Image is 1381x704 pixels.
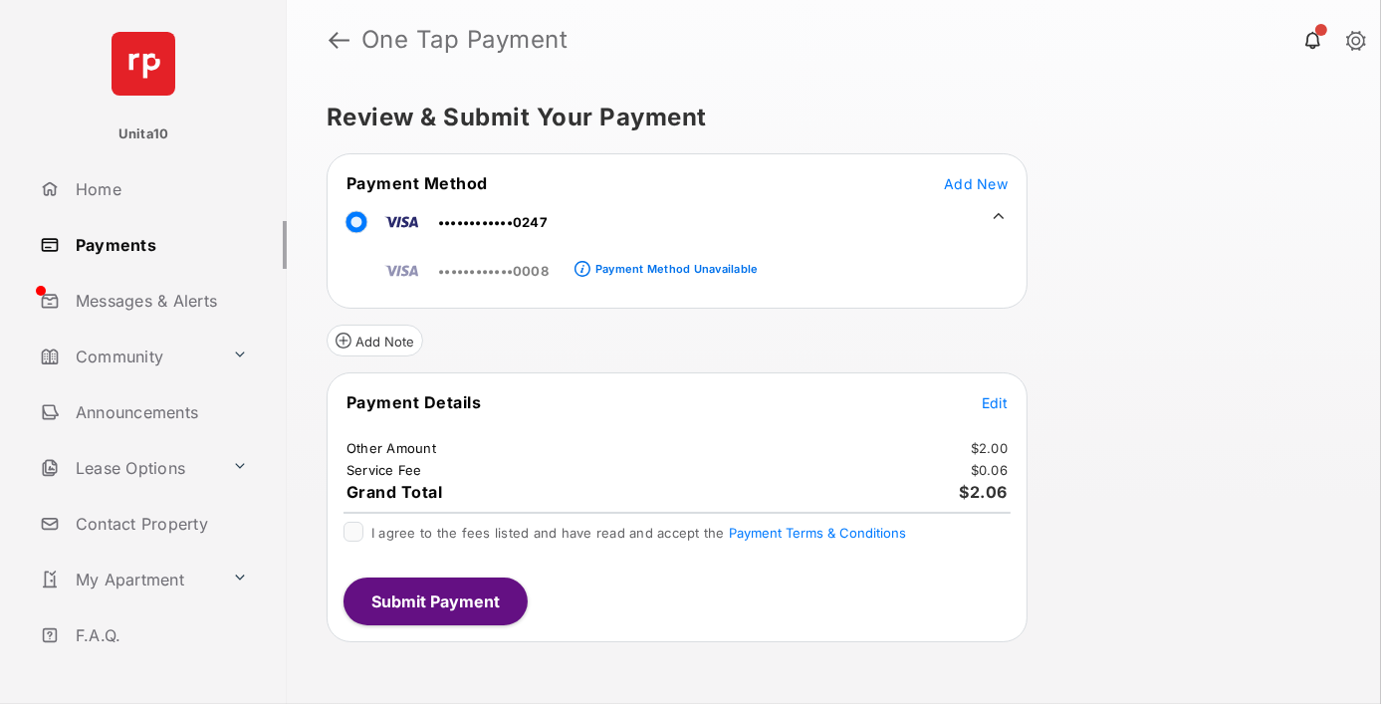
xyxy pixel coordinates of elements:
[346,173,488,193] span: Payment Method
[982,392,1008,412] button: Edit
[361,28,569,52] strong: One Tap Payment
[32,556,224,603] a: My Apartment
[346,392,482,412] span: Payment Details
[32,277,287,325] a: Messages & Alerts
[960,482,1009,502] span: $2.06
[970,439,1009,457] td: $2.00
[327,325,423,356] button: Add Note
[944,173,1008,193] button: Add New
[327,106,1325,129] h5: Review & Submit Your Payment
[982,394,1008,411] span: Edit
[32,333,224,380] a: Community
[32,611,287,659] a: F.A.Q.
[944,175,1008,192] span: Add New
[118,124,169,144] p: Unita10
[112,32,175,96] img: svg+xml;base64,PHN2ZyB4bWxucz0iaHR0cDovL3d3dy53My5vcmcvMjAwMC9zdmciIHdpZHRoPSI2NCIgaGVpZ2h0PSI2NC...
[345,439,437,457] td: Other Amount
[345,461,423,479] td: Service Fee
[32,444,224,492] a: Lease Options
[371,525,906,541] span: I agree to the fees listed and have read and accept the
[438,263,549,279] span: ••••••••••••0008
[438,214,548,230] span: ••••••••••••0247
[346,482,443,502] span: Grand Total
[32,500,287,548] a: Contact Property
[32,165,287,213] a: Home
[32,221,287,269] a: Payments
[32,388,287,436] a: Announcements
[344,578,528,625] button: Submit Payment
[970,461,1009,479] td: $0.06
[590,246,758,280] a: Payment Method Unavailable
[595,262,758,276] div: Payment Method Unavailable
[729,525,906,541] button: I agree to the fees listed and have read and accept the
